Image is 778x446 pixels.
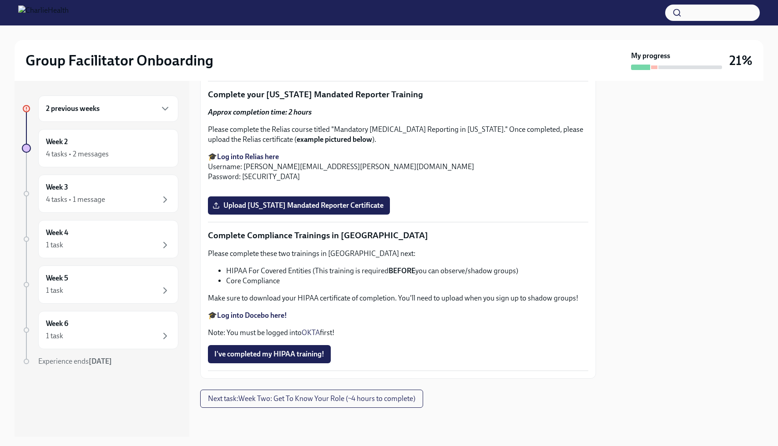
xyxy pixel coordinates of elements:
p: 🎓 [208,311,588,321]
div: 2 previous weeks [38,95,178,122]
h6: Week 4 [46,228,68,238]
div: 1 task [46,240,63,250]
strong: Approx completion time: 2 hours [208,108,312,116]
h6: Week 2 [46,137,68,147]
p: Complete your [US_STATE] Mandated Reporter Training [208,89,588,100]
a: Week 41 task [22,220,178,258]
p: Complete Compliance Trainings in [GEOGRAPHIC_DATA] [208,230,588,241]
button: I've completed my HIPAA training! [208,345,331,363]
strong: BEFORE [389,266,415,275]
span: I've completed my HIPAA training! [214,350,324,359]
img: CharlieHealth [18,5,69,20]
div: 1 task [46,286,63,296]
h6: Week 3 [46,182,68,192]
a: Week 51 task [22,266,178,304]
a: Log into Docebo here! [217,311,287,320]
h6: Week 6 [46,319,68,329]
h3: 21% [729,52,753,69]
span: Experience ends [38,357,112,366]
p: Please complete these two trainings in [GEOGRAPHIC_DATA] next: [208,249,588,259]
button: Next task:Week Two: Get To Know Your Role (~4 hours to complete) [200,390,423,408]
strong: My progress [631,51,670,61]
p: Please complete the Relias course titled "Mandatory [MEDICAL_DATA] Reporting in [US_STATE]." Once... [208,125,588,145]
a: Log into Relias here [217,152,279,161]
div: 1 task [46,331,63,341]
h2: Group Facilitator Onboarding [25,51,213,70]
a: Week 61 task [22,311,178,349]
div: 4 tasks • 2 messages [46,149,109,159]
p: 🎓 Username: [PERSON_NAME][EMAIL_ADDRESS][PERSON_NAME][DOMAIN_NAME] Password: [SECURITY_DATA] [208,152,588,182]
h6: Week 5 [46,273,68,283]
h6: 2 previous weeks [46,104,100,114]
li: HIPAA For Covered Entities (This training is required you can observe/shadow groups) [226,266,588,276]
a: OKTA [302,328,320,337]
a: Week 34 tasks • 1 message [22,175,178,213]
span: Upload [US_STATE] Mandated Reporter Certificate [214,201,384,210]
label: Upload [US_STATE] Mandated Reporter Certificate [208,196,390,215]
strong: [DATE] [89,357,112,366]
strong: example pictured below [297,135,372,144]
p: Note: You must be logged into first! [208,328,588,338]
span: Next task : Week Two: Get To Know Your Role (~4 hours to complete) [208,394,415,403]
p: Make sure to download your HIPAA certificate of completion. You'll need to upload when you sign u... [208,293,588,303]
div: 4 tasks • 1 message [46,195,105,205]
li: Core Compliance [226,276,588,286]
a: Week 24 tasks • 2 messages [22,129,178,167]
